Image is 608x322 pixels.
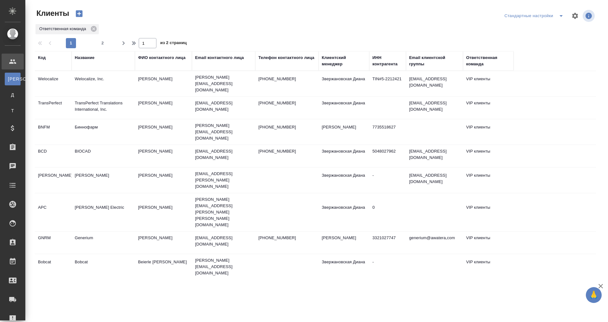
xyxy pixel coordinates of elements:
[319,121,369,143] td: [PERSON_NAME]
[463,145,514,167] td: VIP клиенты
[583,10,596,22] span: Посмотреть информацию
[72,232,135,254] td: Generium
[72,169,135,191] td: [PERSON_NAME]
[463,97,514,119] td: VIP клиенты
[195,257,252,276] p: [PERSON_NAME][EMAIL_ADDRESS][DOMAIN_NAME]
[35,97,72,119] td: TransPerfect
[35,24,99,34] div: Ответственная команда
[463,121,514,143] td: VIP клиенты
[406,73,463,95] td: [EMAIL_ADDRESS][DOMAIN_NAME]
[463,169,514,191] td: VIP клиенты
[195,100,252,113] p: [EMAIL_ADDRESS][DOMAIN_NAME]
[195,122,252,141] p: [PERSON_NAME][EMAIL_ADDRESS][DOMAIN_NAME]
[5,89,21,101] a: Д
[372,55,403,67] div: ИНН контрагента
[319,201,369,223] td: Звержановская Диана
[319,73,369,95] td: Звержановская Диана
[5,104,21,117] a: Т
[135,73,192,95] td: [PERSON_NAME]
[586,287,602,303] button: 🙏
[35,232,72,254] td: GNRM
[406,97,463,119] td: [EMAIL_ADDRESS][DOMAIN_NAME]
[409,55,460,67] div: Email клиентской группы
[369,201,406,223] td: 0
[135,145,192,167] td: [PERSON_NAME]
[138,55,186,61] div: ФИО контактного лица
[466,55,510,67] div: Ответственная команда
[258,124,315,130] p: [PHONE_NUMBER]
[319,169,369,191] td: Звержановская Диана
[463,201,514,223] td: VIP клиенты
[8,76,17,82] span: [PERSON_NAME]
[406,145,463,167] td: [EMAIL_ADDRESS][DOMAIN_NAME]
[35,121,72,143] td: BNFM
[135,97,192,119] td: [PERSON_NAME]
[35,145,72,167] td: BCD
[135,232,192,254] td: [PERSON_NAME]
[5,73,21,85] a: [PERSON_NAME]
[319,232,369,254] td: [PERSON_NAME]
[72,8,87,19] button: Создать
[258,76,315,82] p: [PHONE_NUMBER]
[406,232,463,254] td: generium@awatera,com
[72,121,135,143] td: Биннофарм
[369,145,406,167] td: 5048027962
[258,235,315,241] p: [PHONE_NUMBER]
[35,8,69,18] span: Клиенты
[195,196,252,228] p: [PERSON_NAME][EMAIL_ADDRESS][PERSON_NAME][PERSON_NAME][DOMAIN_NAME]
[135,256,192,278] td: Beierle [PERSON_NAME]
[195,235,252,247] p: [EMAIL_ADDRESS][DOMAIN_NAME]
[258,148,315,154] p: [PHONE_NUMBER]
[369,232,406,254] td: 3321027747
[195,74,252,93] p: [PERSON_NAME][EMAIL_ADDRESS][DOMAIN_NAME]
[258,55,314,61] div: Телефон контактного лица
[39,26,88,32] p: Ответственная команда
[135,169,192,191] td: [PERSON_NAME]
[98,40,108,46] span: 2
[319,145,369,167] td: Звержановская Диана
[258,100,315,106] p: [PHONE_NUMBER]
[135,201,192,223] td: [PERSON_NAME]
[319,97,369,119] td: Звержановская Диана
[35,73,72,95] td: Welocalize
[98,38,108,48] button: 2
[503,11,567,21] div: split button
[135,121,192,143] td: [PERSON_NAME]
[8,108,17,114] span: Т
[406,169,463,191] td: [EMAIL_ADDRESS][DOMAIN_NAME]
[567,8,583,23] span: Настроить таблицу
[75,55,94,61] div: Название
[72,145,135,167] td: BIOCAD
[72,256,135,278] td: Bobcat
[463,232,514,254] td: VIP клиенты
[72,201,135,223] td: [PERSON_NAME] Electric
[319,256,369,278] td: Звержановская Диана
[38,55,46,61] div: Код
[35,256,72,278] td: Bobcat
[195,55,244,61] div: Email контактного лица
[35,201,72,223] td: APC
[369,169,406,191] td: -
[160,39,187,48] span: из 2 страниц
[72,73,135,95] td: Welocalize, Inc.
[369,73,406,95] td: TIN#5-2212421
[72,97,135,119] td: TransPerfect Translations International, Inc.
[463,256,514,278] td: VIP клиенты
[369,121,406,143] td: 7735518627
[35,169,72,191] td: [PERSON_NAME]
[588,288,599,302] span: 🙏
[8,92,17,98] span: Д
[195,148,252,161] p: [EMAIL_ADDRESS][DOMAIN_NAME]
[369,256,406,278] td: -
[195,171,252,190] p: [EMAIL_ADDRESS][PERSON_NAME][DOMAIN_NAME]
[463,73,514,95] td: VIP клиенты
[322,55,366,67] div: Клиентский менеджер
